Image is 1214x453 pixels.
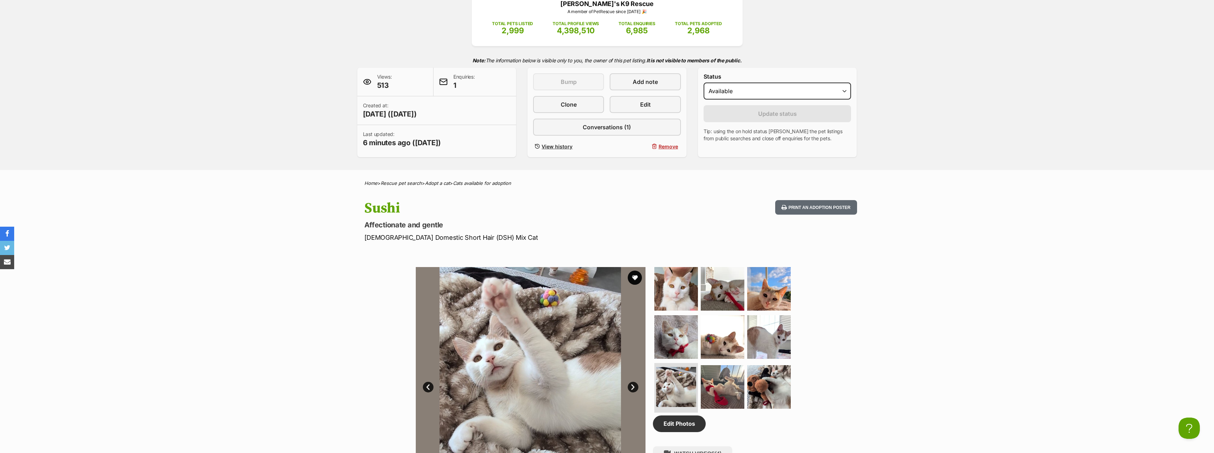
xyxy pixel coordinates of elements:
[453,73,475,90] p: Enquiries:
[363,138,441,148] span: 6 minutes ago ([DATE])
[654,315,698,359] img: Photo of Sushi
[377,73,392,90] p: Views:
[561,78,577,86] span: Bump
[704,128,851,142] p: Tip: using the on hold status [PERSON_NAME] the pet listings from public searches and close off e...
[1179,418,1200,439] iframe: Help Scout Beacon - Open
[482,9,732,15] p: A member of PetRescue since [DATE] 🎉
[492,21,533,27] p: TOTAL PETS LISTED
[647,57,742,63] strong: It is not visible to members of the public.
[425,180,450,186] a: Adopt a cat
[364,180,377,186] a: Home
[619,21,655,27] p: TOTAL ENQUIRIES
[626,26,648,35] span: 6,985
[357,53,857,68] p: The information below is visible only to you, the owner of this pet listing.
[633,78,658,86] span: Add note
[557,26,595,35] span: 4,398,510
[610,73,681,90] a: Add note
[628,271,642,285] button: favourite
[381,180,422,186] a: Rescue pet search
[653,415,706,432] a: Edit Photos
[610,141,681,152] button: Remove
[687,26,710,35] span: 2,968
[363,102,417,119] p: Created at:
[364,200,664,216] h1: Sushi
[628,382,638,392] a: Next
[453,80,475,90] span: 1
[472,57,486,63] strong: Note:
[659,143,678,150] span: Remove
[654,267,698,311] img: Photo of Sushi
[775,200,857,215] button: Print an adoption poster
[701,315,744,359] img: Photo of Sushi
[377,80,392,90] span: 513
[533,96,604,113] a: Clone
[675,21,722,27] p: TOTAL PETS ADOPTED
[363,109,417,119] span: [DATE] ([DATE])
[701,365,744,409] img: Photo of Sushi
[364,220,664,230] p: Affectionate and gentle
[533,141,604,152] a: View history
[583,123,631,131] span: Conversations (1)
[758,109,797,118] span: Update status
[533,73,604,90] button: Bump
[364,233,664,242] p: [DEMOGRAPHIC_DATA] Domestic Short Hair (DSH) Mix Cat
[363,131,441,148] p: Last updated:
[553,21,599,27] p: TOTAL PROFILE VIEWS
[347,181,868,186] div: > > >
[747,315,791,359] img: Photo of Sushi
[453,180,511,186] a: Cats available for adoption
[533,119,681,136] a: Conversations (1)
[704,105,851,122] button: Update status
[747,267,791,311] img: Photo of Sushi
[502,26,524,35] span: 2,999
[610,96,681,113] a: Edit
[704,73,851,80] label: Status
[747,365,791,409] img: Photo of Sushi
[561,100,577,109] span: Clone
[701,267,744,311] img: Photo of Sushi
[640,100,651,109] span: Edit
[542,143,572,150] span: View history
[423,382,433,392] a: Prev
[656,367,696,407] img: Photo of Sushi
